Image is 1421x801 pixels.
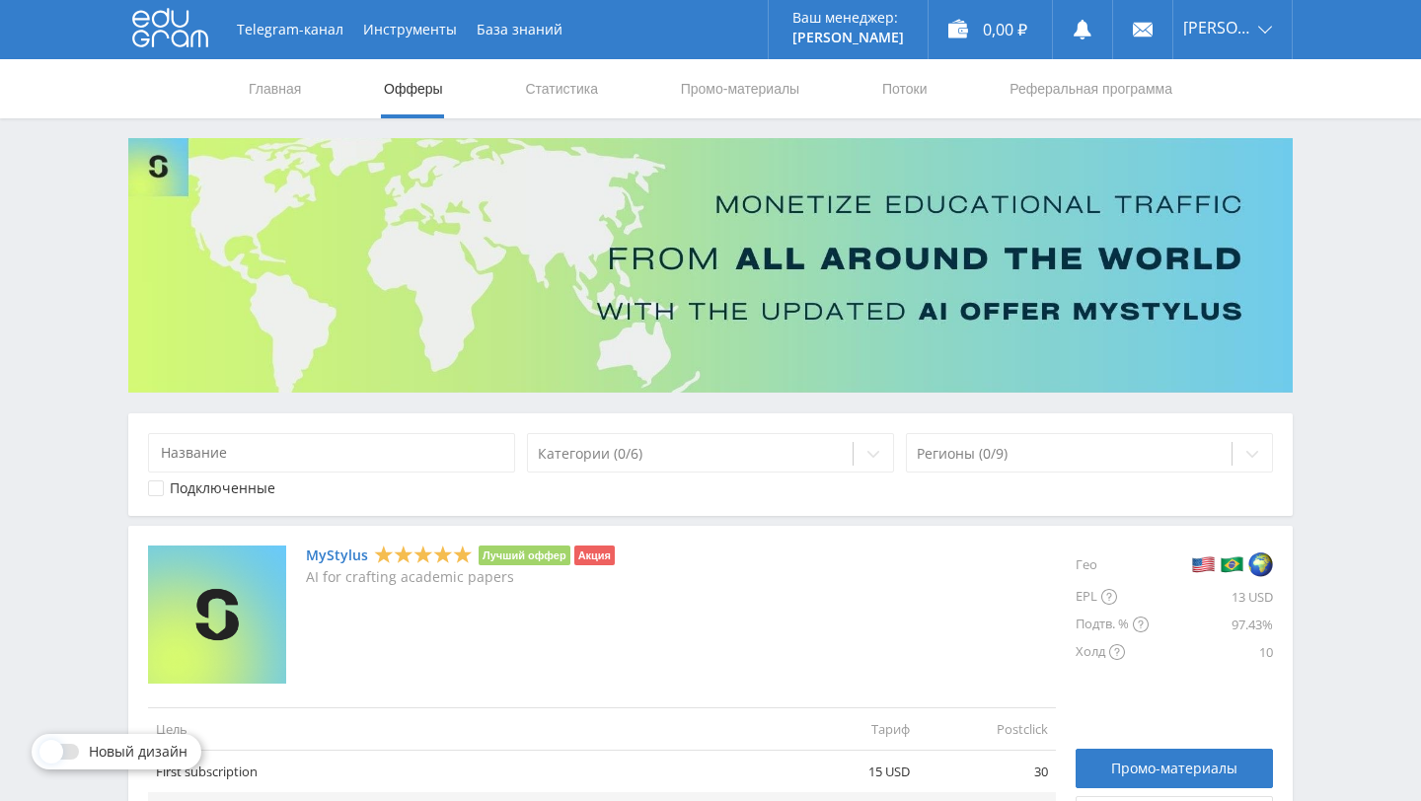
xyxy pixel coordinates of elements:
[1076,583,1149,611] div: EPL
[306,547,368,563] a: MyStylus
[1076,611,1149,638] div: Подтв. %
[148,433,515,473] input: Название
[1149,611,1273,638] div: 97.43%
[1183,20,1252,36] span: [PERSON_NAME]
[306,569,615,585] p: AI for crafting academic papers
[170,480,275,496] div: Подключенные
[479,546,570,565] li: Лучший оффер
[1111,761,1237,776] span: Промо-материалы
[1076,638,1149,666] div: Холд
[148,707,780,750] td: Цель
[574,546,615,565] li: Акция
[89,744,187,760] span: Новый дизайн
[780,707,918,750] td: Тариф
[1076,749,1273,788] a: Промо-материалы
[128,138,1293,393] img: Banner
[679,59,801,118] a: Промо-материалы
[918,707,1056,750] td: Postclick
[374,545,473,565] div: 5 Stars
[1076,546,1149,583] div: Гео
[1008,59,1174,118] a: Реферальная программа
[382,59,445,118] a: Офферы
[880,59,930,118] a: Потоки
[523,59,600,118] a: Статистика
[148,751,780,793] td: First subscription
[918,751,1056,793] td: 30
[1149,638,1273,666] div: 10
[148,546,286,684] img: MyStylus
[792,30,904,45] p: [PERSON_NAME]
[792,10,904,26] p: Ваш менеджер:
[247,59,303,118] a: Главная
[780,751,918,793] td: 15 USD
[1149,583,1273,611] div: 13 USD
